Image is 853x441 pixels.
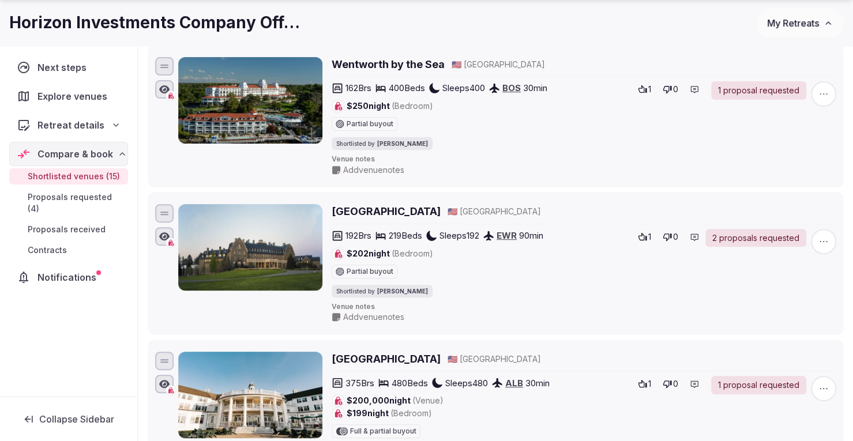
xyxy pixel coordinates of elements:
a: 1 proposal requested [711,376,806,394]
span: (Venue) [412,395,444,405]
span: Collapse Sidebar [39,413,114,425]
span: $200,000 night [347,395,444,406]
span: (Bedroom) [392,101,433,111]
span: 192 Brs [345,229,371,242]
span: 0 [673,84,678,95]
span: 🇺🇸 [452,59,461,69]
span: Compare & book [37,147,113,161]
span: [PERSON_NAME] [377,140,428,148]
span: 219 Beds [389,229,422,242]
span: Sleeps 480 [445,377,488,389]
button: Collapse Sidebar [9,406,128,432]
span: $250 night [347,100,433,112]
button: My Retreats [756,9,844,37]
span: Partial buyout [347,268,393,275]
span: [PERSON_NAME] [377,287,428,295]
span: 90 min [519,229,543,242]
span: Proposals requested (4) [28,191,123,214]
span: $202 night [347,248,433,259]
span: 0 [673,378,678,390]
button: 🇺🇸 [452,59,461,70]
span: 0 [673,231,678,243]
a: Proposals received [9,221,128,238]
span: Sleeps 400 [442,82,485,94]
button: 🇺🇸 [448,206,457,217]
span: Notifications [37,270,101,284]
h1: Horizon Investments Company Offsite [9,12,305,34]
button: 1 [634,376,655,392]
span: $199 night [347,408,432,419]
span: Partial buyout [347,120,393,127]
span: 480 Beds [392,377,428,389]
a: Contracts [9,242,128,258]
a: [GEOGRAPHIC_DATA] [332,204,441,218]
span: [GEOGRAPHIC_DATA] [460,353,541,365]
img: Sagamore Resort [178,352,322,438]
span: Add venue notes [343,164,404,176]
a: 2 proposals requested [705,229,806,247]
span: 🇺🇸 [448,354,457,364]
button: 0 [659,376,682,392]
span: [GEOGRAPHIC_DATA] [464,59,545,70]
button: 0 [659,229,682,245]
span: Retreat details [37,118,104,132]
span: 400 Beds [389,82,425,94]
span: Venue notes [332,154,836,164]
button: 0 [659,81,682,97]
span: Next steps [37,61,91,74]
a: Explore venues [9,84,128,108]
span: Venue notes [332,302,836,312]
a: BOS [502,82,521,93]
span: (Bedroom) [392,248,433,258]
button: 1 [634,81,655,97]
span: 30 min [525,377,550,389]
div: Shortlisted by [332,137,433,150]
span: 1 [648,231,651,243]
span: 375 Brs [345,377,374,389]
span: 30 min [523,82,547,94]
span: Sleeps 192 [439,229,479,242]
span: Contracts [28,244,67,256]
span: 1 [648,84,651,95]
div: Shortlisted by [332,285,433,297]
span: Proposals received [28,224,106,235]
span: Add venue notes [343,311,404,323]
span: Explore venues [37,89,112,103]
img: Skytop Lodge [178,204,322,291]
img: Wentworth by the Sea [178,57,322,144]
button: 🇺🇸 [448,353,457,365]
a: Notifications [9,265,128,289]
a: [GEOGRAPHIC_DATA] [332,352,441,366]
a: Proposals requested (4) [9,189,128,217]
span: Shortlisted venues (15) [28,171,120,182]
span: 1 [648,378,651,390]
span: (Bedroom) [390,408,432,418]
a: Shortlisted venues (15) [9,168,128,184]
span: Full & partial buyout [350,428,416,435]
a: Next steps [9,55,128,80]
a: ALB [505,378,523,389]
span: 162 Brs [345,82,371,94]
span: 🇺🇸 [448,206,457,216]
span: My Retreats [767,17,819,29]
a: Wentworth by the Sea [332,57,445,71]
a: 1 proposal requested [711,81,806,100]
button: 1 [634,229,655,245]
span: [GEOGRAPHIC_DATA] [460,206,541,217]
a: EWR [497,230,517,241]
